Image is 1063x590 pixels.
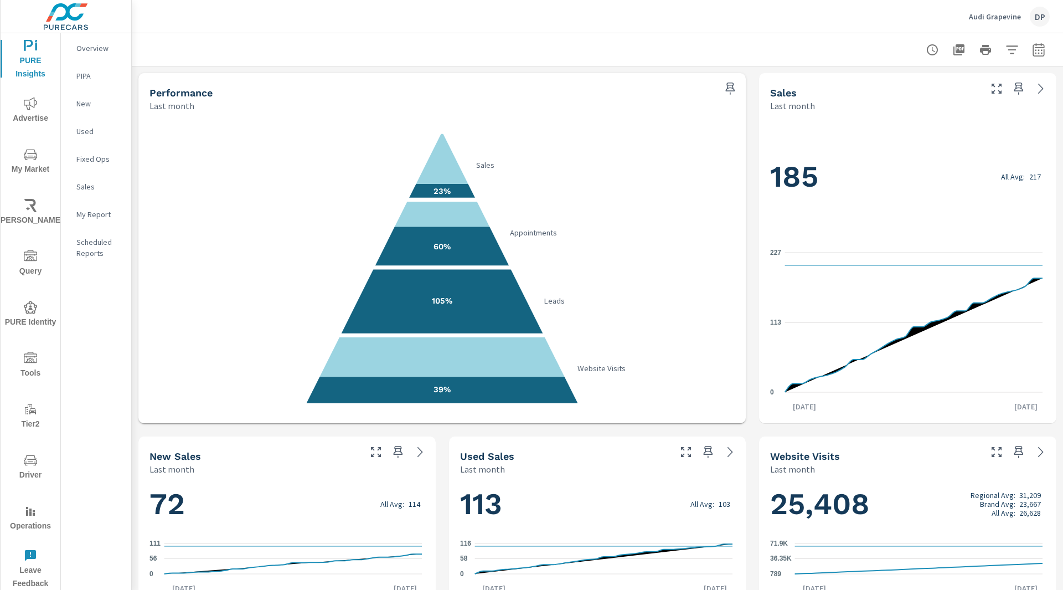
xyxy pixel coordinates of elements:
button: "Export Report to PDF" [948,39,970,61]
span: Advertise [4,97,57,125]
p: All Avg: [380,500,404,509]
button: Select Date Range [1028,39,1050,61]
h1: 185 [770,158,1045,196]
span: Save this to your personalized report [721,80,739,98]
text: 789 [770,570,781,578]
h5: New Sales [149,450,201,462]
span: Save this to your personalized report [1010,443,1028,461]
p: Brand Avg: [980,500,1015,509]
div: PIPA [61,68,131,84]
text: 36.35K [770,555,792,563]
text: 56 [149,555,157,562]
p: Used [76,126,122,137]
p: [DATE] [785,401,824,412]
span: [PERSON_NAME] [4,199,57,227]
text: Sales [476,160,494,170]
span: PURE Identity [4,301,57,329]
button: Make Fullscreen [677,443,695,461]
p: My Report [76,209,122,220]
text: Leads [544,296,565,306]
text: 0 [149,570,153,578]
a: See more details in report [1032,80,1050,98]
span: PURE Insights [4,39,57,81]
p: 114 [409,500,420,509]
text: 0 [770,388,774,396]
text: 23% [434,186,451,196]
span: Save this to your personalized report [389,443,407,461]
p: Last month [149,99,194,112]
span: Operations [4,505,57,533]
text: 111 [149,540,161,547]
p: Sales [76,181,122,192]
text: 227 [770,249,781,256]
a: See more details in report [1032,443,1050,461]
div: Overview [61,40,131,57]
h5: Sales [770,87,797,99]
text: 71.9K [770,540,788,547]
p: 31,209 [1019,491,1041,500]
text: 113 [770,319,781,327]
p: Last month [460,463,505,476]
p: Regional Avg: [971,491,1015,500]
span: Tools [4,352,57,380]
div: New [61,95,131,112]
p: Scheduled Reports [76,237,122,259]
p: Overview [76,43,122,54]
a: See more details in report [411,443,429,461]
p: Audi Grapevine [969,12,1021,22]
p: Last month [149,463,194,476]
p: All Avg: [1001,172,1025,181]
span: Query [4,250,57,278]
h1: 25,408 [770,485,1045,523]
span: My Market [4,148,57,176]
button: Make Fullscreen [988,443,1005,461]
button: Make Fullscreen [988,80,1005,98]
text: 58 [460,555,468,562]
text: 39% [434,384,451,394]
span: Save this to your personalized report [1010,80,1028,98]
button: Make Fullscreen [367,443,385,461]
p: New [76,98,122,109]
text: 0 [460,570,464,578]
p: 103 [719,500,730,509]
div: Sales [61,178,131,195]
span: Save this to your personalized report [699,443,717,461]
text: 116 [460,540,471,547]
text: 105% [432,296,452,306]
div: Used [61,123,131,140]
p: Last month [770,99,815,112]
span: Driver [4,454,57,482]
p: 217 [1029,172,1041,181]
p: [DATE] [1007,401,1045,412]
h1: 113 [460,485,735,523]
p: 26,628 [1019,509,1041,517]
text: 60% [434,242,451,252]
div: My Report [61,206,131,223]
button: Apply Filters [1001,39,1023,61]
p: 23,667 [1019,500,1041,509]
span: Tier2 [4,403,57,431]
button: Print Report [974,39,997,61]
p: Fixed Ops [76,153,122,165]
text: Appointments [510,228,557,238]
h5: Website Visits [770,450,840,462]
div: Fixed Ops [61,151,131,167]
p: All Avg: [992,509,1015,517]
h1: 72 [149,485,425,523]
p: PIPA [76,70,122,81]
text: Website Visits [578,363,626,373]
div: DP [1030,7,1050,27]
h5: Used Sales [460,450,514,462]
p: All Avg: [690,500,714,509]
div: Scheduled Reports [61,234,131,261]
h5: Performance [149,87,213,99]
p: Last month [770,463,815,476]
a: See more details in report [721,443,739,461]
